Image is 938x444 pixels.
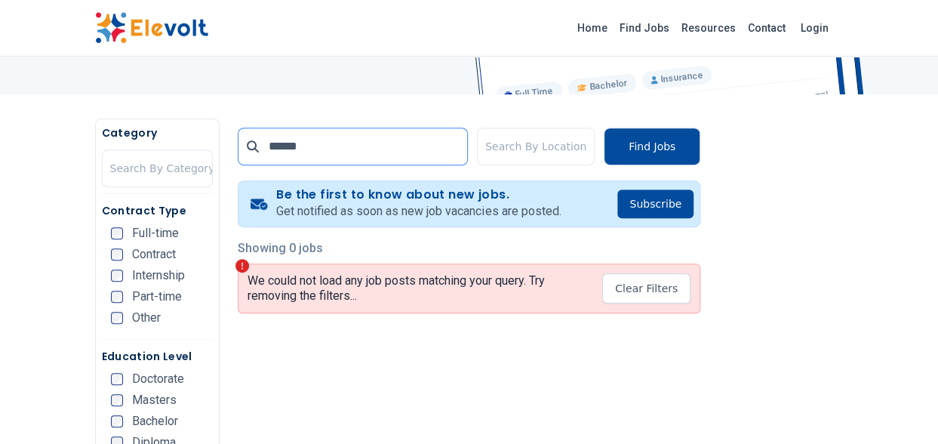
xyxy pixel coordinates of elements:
span: Internship [132,270,185,282]
a: Contact [742,16,792,40]
p: We could not load any job posts matching your query. Try removing the filters... [248,273,590,304]
span: Masters [132,394,177,406]
button: Find Jobs [604,128,700,165]
input: Doctorate [111,373,123,385]
input: Part-time [111,291,123,303]
a: Find Jobs [614,16,675,40]
img: Elevolt [95,12,208,44]
input: Masters [111,394,123,406]
span: Part-time [132,291,182,303]
input: Contract [111,248,123,261]
h4: Be the first to know about new jobs. [276,187,561,202]
span: Full-time [132,227,179,239]
button: Clear Filters [602,273,690,304]
p: Get notified as soon as new job vacancies are posted. [276,202,561,220]
iframe: Chat Widget [863,372,938,444]
span: Bachelor [132,415,178,427]
h5: Category [102,125,213,140]
input: Bachelor [111,415,123,427]
h5: Education Level [102,349,213,364]
a: Login [792,13,838,43]
a: Home [571,16,614,40]
span: Doctorate [132,373,184,385]
h5: Contract Type [102,203,213,218]
span: Contract [132,248,176,261]
input: Internship [111,270,123,282]
input: Other [111,312,123,324]
p: Showing 0 jobs [238,239,700,257]
button: Subscribe [617,190,694,218]
span: Other [132,312,161,324]
input: Full-time [111,227,123,239]
a: Resources [675,16,742,40]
